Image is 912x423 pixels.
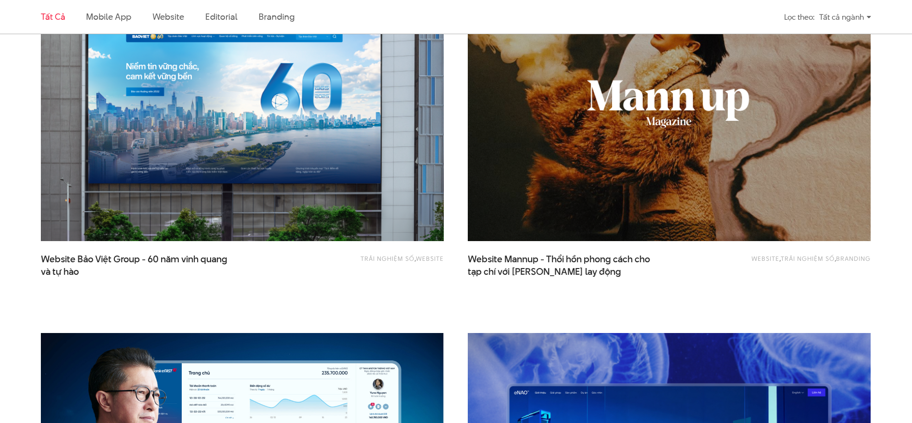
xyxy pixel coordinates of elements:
[751,254,779,263] a: Website
[468,253,660,277] span: Website Mannup - Thổi hồn phong cách cho
[152,11,184,23] a: Website
[468,253,660,277] a: Website Mannup - Thổi hồn phong cách chotạp chí với [PERSON_NAME] lay động
[710,253,871,272] div: , ,
[259,11,294,23] a: Branding
[41,266,79,278] span: và tự hào
[781,254,835,263] a: Trải nghiệm số
[836,254,871,263] a: Branding
[361,254,414,263] a: Trải nghiệm số
[41,11,65,23] a: Tất cả
[41,253,233,277] span: Website Bảo Việt Group - 60 năm vinh quang
[416,254,444,263] a: Website
[205,11,237,23] a: Editorial
[283,253,444,272] div: ,
[41,253,233,277] a: Website Bảo Việt Group - 60 năm vinh quangvà tự hào
[86,11,131,23] a: Mobile app
[819,9,871,26] div: Tất cả ngành
[468,266,621,278] span: tạp chí với [PERSON_NAME] lay động
[784,9,814,26] div: Lọc theo:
